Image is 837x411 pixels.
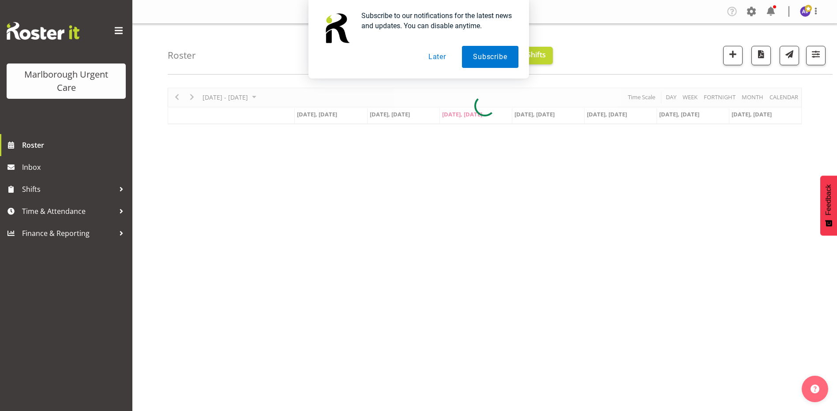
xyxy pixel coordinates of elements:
[22,161,128,174] span: Inbox
[22,183,115,196] span: Shifts
[825,184,833,215] span: Feedback
[22,138,128,152] span: Roster
[811,385,819,393] img: help-xxl-2.png
[319,11,354,46] img: notification icon
[354,11,518,31] div: Subscribe to our notifications for the latest news and updates. You can disable anytime.
[820,176,837,235] button: Feedback - Show survey
[22,205,115,218] span: Time & Attendance
[22,227,115,240] span: Finance & Reporting
[417,46,457,68] button: Later
[15,68,117,94] div: Marlborough Urgent Care
[462,46,518,68] button: Subscribe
